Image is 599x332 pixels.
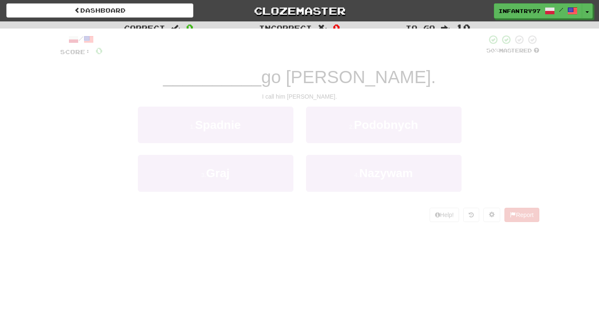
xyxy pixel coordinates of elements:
[486,47,499,54] span: 50 %
[333,22,340,32] span: 0
[359,167,413,180] span: Nazywam
[306,155,462,191] button: 4.Nazywam
[354,172,359,178] small: 4 .
[138,107,293,143] button: 1.Spadnie
[318,24,327,31] span: :
[171,24,180,31] span: :
[430,208,459,222] button: Help!
[163,67,261,87] span: __________
[201,172,206,178] small: 3 .
[406,24,435,32] span: To go
[195,118,241,131] span: Spadnie
[559,7,563,13] span: /
[138,155,293,191] button: 3.Graj
[206,3,393,18] a: Clozemaster
[206,167,230,180] span: Graj
[259,24,312,32] span: Incorrect
[60,34,103,45] div: /
[504,208,539,222] button: Report
[486,47,539,55] div: Mastered
[60,48,90,55] span: Score:
[95,45,103,56] span: 0
[306,107,462,143] button: 2.Podobnych
[463,208,479,222] button: Round history (alt+y)
[499,7,541,15] span: infantry97
[441,24,450,31] span: :
[60,92,539,101] div: I call him [PERSON_NAME].
[261,67,436,87] span: go [PERSON_NAME].
[456,22,470,32] span: 10
[124,24,165,32] span: Correct
[190,123,195,130] small: 1 .
[354,118,418,131] span: Podobnych
[186,22,193,32] span: 0
[6,3,193,18] a: Dashboard
[494,3,582,18] a: infantry97 /
[349,123,354,130] small: 2 .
